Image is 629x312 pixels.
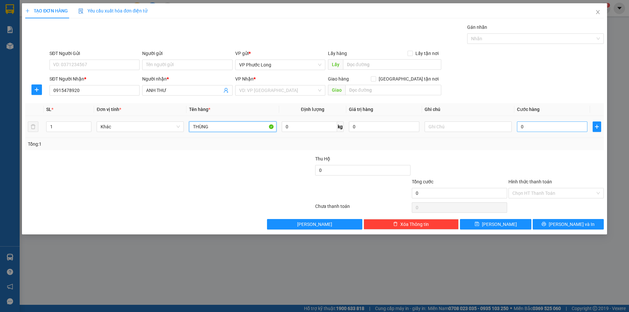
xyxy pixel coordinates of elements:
span: save [475,222,479,227]
span: SL [46,107,51,112]
li: 26 Phó Cơ Điều, Phường 12 [61,16,274,24]
span: Yêu cầu xuất hóa đơn điện tử [78,8,147,13]
span: plus [593,124,601,129]
div: Người gửi [142,50,232,57]
div: SĐT Người Gửi [49,50,140,57]
button: printer[PERSON_NAME] và In [533,219,604,229]
span: Tên hàng [189,107,210,112]
label: Hình thức thanh toán [508,179,552,184]
input: 0 [349,121,419,132]
span: Khác [101,122,180,132]
span: VP Nhận [235,76,254,82]
label: Gán nhãn [467,25,487,30]
span: delete [393,222,398,227]
span: Xóa Thông tin [400,221,429,228]
span: Định lượng [301,107,324,112]
th: Ghi chú [422,103,514,116]
button: deleteXóa Thông tin [364,219,459,229]
button: plus [31,84,42,95]
span: plus [25,9,30,13]
div: Chưa thanh toán [314,203,411,214]
span: Thu Hộ [315,156,330,161]
span: printer [542,222,546,227]
button: Close [589,3,607,22]
span: Lấy hàng [328,51,347,56]
span: kg [337,121,344,132]
div: VP gửi [235,50,325,57]
span: [PERSON_NAME] [297,221,332,228]
span: close [595,9,600,15]
input: Ghi Chú [425,121,512,132]
span: [PERSON_NAME] [482,221,517,228]
input: Dọc đường [345,85,441,95]
span: Giao [328,85,345,95]
div: Tổng: 1 [28,140,243,148]
span: Giao hàng [328,76,349,82]
button: plus [593,121,601,132]
span: [GEOGRAPHIC_DATA] tận nơi [376,75,441,83]
input: Dọc đường [343,59,441,70]
span: Cước hàng [517,107,540,112]
div: SĐT Người Nhận [49,75,140,83]
input: VD: Bàn, Ghế [189,121,276,132]
span: Lấy tận nơi [413,50,441,57]
span: user-add [223,88,229,93]
img: logo.jpg [8,8,41,41]
span: [PERSON_NAME] và In [549,221,595,228]
span: Đơn vị tính [97,107,121,112]
span: Tổng cước [412,179,433,184]
b: GỬI : VP Phước Long [8,47,94,58]
span: TẠO ĐƠN HÀNG [25,8,68,13]
span: Giá trị hàng [349,107,373,112]
img: icon [78,9,84,14]
li: Hotline: 02839552959 [61,24,274,32]
button: delete [28,121,38,132]
button: save[PERSON_NAME] [460,219,531,229]
span: Lấy [328,59,343,70]
span: VP Phước Long [239,60,321,70]
span: plus [32,87,42,92]
button: [PERSON_NAME] [267,219,362,229]
div: Người nhận [142,75,232,83]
